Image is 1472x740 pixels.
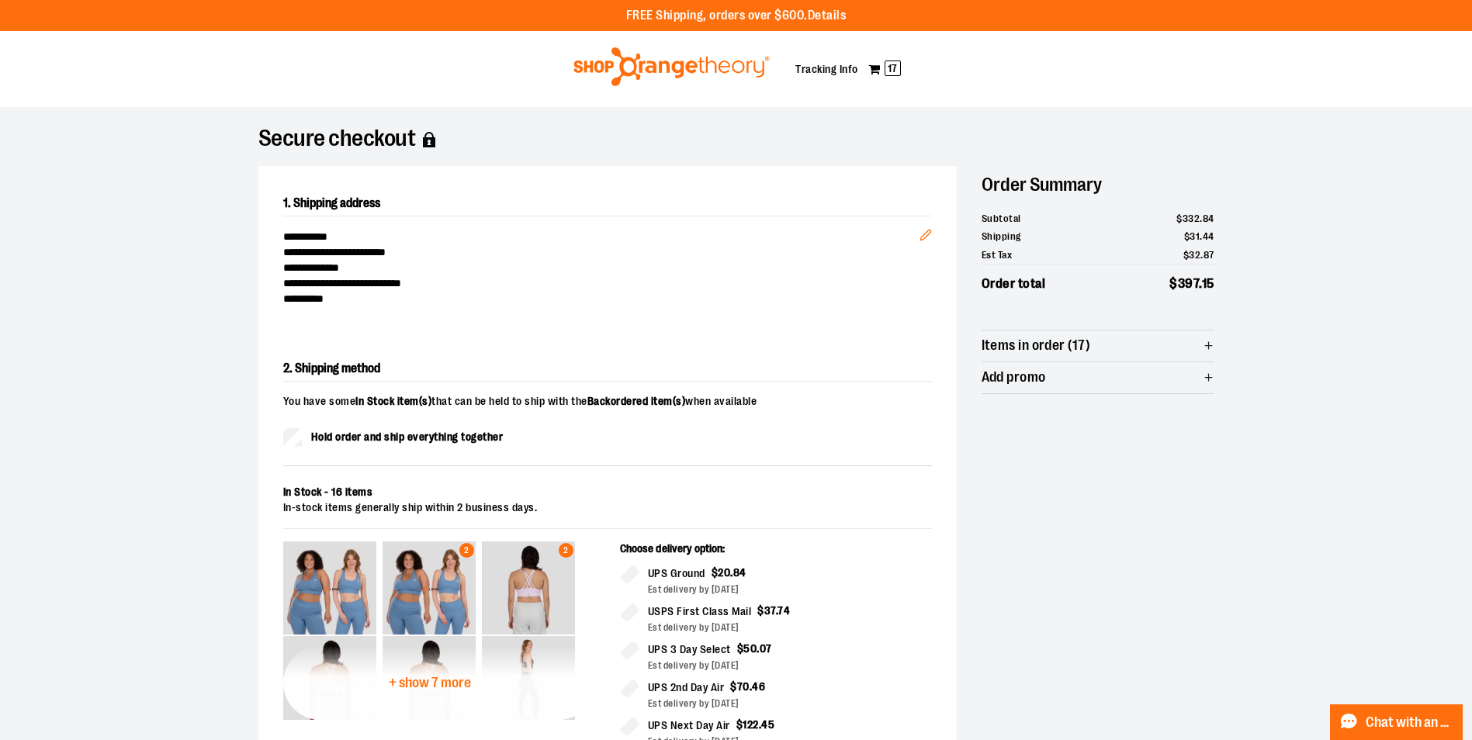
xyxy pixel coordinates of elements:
[620,641,639,659] input: UPS 3 Day Select$50.07Est delivery by [DATE]
[620,603,639,621] input: USPS First Class Mail$37.74Est delivery by [DATE]
[718,566,730,579] span: 20
[1366,715,1453,730] span: Chat with an Expert
[712,566,719,579] span: $
[648,583,932,596] div: Est delivery by [DATE]
[620,565,639,583] input: UPS Ground$20.84Est delivery by [DATE]
[283,394,932,410] p: You have some that can be held to ship with the when available
[1178,276,1200,291] span: 397
[620,541,932,565] p: Choose delivery option:
[750,680,753,693] span: .
[1200,230,1203,242] span: .
[1200,249,1204,261] span: .
[761,718,774,731] span: 45
[764,604,776,617] span: 37
[743,642,757,655] span: 50
[1200,213,1203,224] span: .
[283,636,376,729] img: lululemon Energy Longline Bra
[626,7,847,25] p: FREE Shipping, orders over $600.
[778,604,790,617] span: 74
[482,541,575,635] img: lululemon Energy Longline Bra
[383,636,476,729] img: lululemon Energy Longline Bra
[648,697,932,711] div: Est delivery by [DATE]
[648,717,730,735] span: UPS Next Day Air
[982,338,1091,353] span: Items in order (17)
[752,680,765,693] span: 46
[1199,276,1202,291] span: .
[1183,249,1190,261] span: $
[459,543,474,558] div: 2
[982,229,1021,244] span: Shipping
[907,204,944,258] button: Edit
[283,191,932,216] h2: 1. Shipping address
[620,679,639,697] input: UPS 2nd Day Air$70.46Est delivery by [DATE]
[1202,276,1214,291] span: 15
[730,680,737,693] span: $
[1330,704,1463,740] button: Chat with an Expert
[808,9,847,22] a: Details
[283,428,302,447] input: Hold order and ship everything together
[776,604,778,617] span: .
[982,247,1013,263] span: Est Tax
[1169,276,1178,291] span: $
[1203,213,1214,224] span: 84
[587,395,686,407] strong: Backordered item(s)
[885,61,901,76] span: 17
[1203,230,1214,242] span: 44
[648,659,932,673] div: Est delivery by [DATE]
[730,566,733,579] span: .
[355,395,431,407] strong: In Stock item(s)
[733,566,746,579] span: 84
[737,642,744,655] span: $
[648,603,752,621] span: USPS First Class Mail
[648,641,731,659] span: UPS 3 Day Select
[283,485,932,500] div: In Stock - 16 items
[482,636,575,729] img: Lift 7/8 Legging
[648,621,932,635] div: Est delivery by [DATE]
[757,642,760,655] span: .
[283,541,376,635] img: Lift Sports Bra
[736,718,743,731] span: $
[258,132,1214,147] h1: Secure checkout
[559,543,573,558] div: 2
[648,565,705,583] span: UPS Ground
[620,717,639,735] input: UPS Next Day Air$122.45Est delivery by [DATE]
[311,429,504,445] span: Hold order and ship everything together
[982,330,1214,361] button: Items in order (17)
[1184,230,1190,242] span: $
[1204,249,1214,261] span: 87
[795,63,858,75] a: Tracking Info
[743,718,759,731] span: 122
[1176,213,1183,224] span: $
[389,676,471,690] span: + show 7 more
[982,211,1021,226] span: Subtotal
[982,370,1046,385] span: Add promo
[757,604,764,617] span: $
[982,362,1214,393] button: Add promo
[571,47,772,86] img: Shop Orangetheory
[648,679,725,697] span: UPS 2nd Day Air
[759,718,762,731] span: .
[1189,249,1200,261] span: 32
[982,274,1046,294] span: Order total
[383,541,476,635] img: Lift Sports Bra
[1183,213,1200,224] span: 332
[982,166,1214,203] h2: Order Summary
[1190,230,1200,242] span: 31
[760,642,772,655] span: 07
[737,680,750,693] span: 70
[283,646,595,720] button: + show 7 more
[283,356,932,382] h2: 2. Shipping method
[283,500,932,516] div: In-stock items generally ship within 2 business days.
